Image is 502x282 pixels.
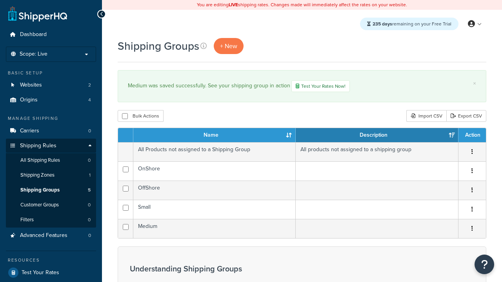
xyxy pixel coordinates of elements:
[133,142,296,161] td: All Products not assigned to a Shipping Group
[6,124,96,138] a: Carriers 0
[20,172,55,179] span: Shipping Zones
[6,139,96,153] a: Shipping Rules
[6,168,96,183] li: Shipping Zones
[6,198,96,212] a: Customer Groups 0
[20,187,60,193] span: Shipping Groups
[291,80,350,92] a: Test Your Rates Now!
[88,202,91,208] span: 0
[6,93,96,107] li: Origins
[6,70,96,76] div: Basic Setup
[6,198,96,212] li: Customer Groups
[296,128,458,142] th: Description: activate to sort column ascending
[360,18,458,30] div: remaining on your Free Trial
[20,157,60,164] span: All Shipping Rules
[88,157,91,164] span: 0
[6,93,96,107] a: Origins 4
[118,110,164,122] button: Bulk Actions
[6,228,96,243] li: Advanced Features
[6,115,96,122] div: Manage Shipping
[458,128,486,142] th: Action
[22,269,59,276] span: Test Your Rates
[89,172,91,179] span: 1
[6,183,96,197] li: Shipping Groups
[20,202,59,208] span: Customer Groups
[20,143,56,149] span: Shipping Rules
[6,27,96,42] a: Dashboard
[88,187,91,193] span: 5
[118,38,199,54] h1: Shipping Groups
[6,168,96,183] a: Shipping Zones 1
[20,128,39,134] span: Carriers
[6,257,96,264] div: Resources
[133,200,296,219] td: Small
[6,153,96,168] li: All Shipping Rules
[6,213,96,227] li: Filters
[20,51,47,58] span: Scope: Live
[220,42,237,51] span: + New
[88,128,91,134] span: 0
[20,232,67,239] span: Advanced Features
[6,78,96,92] li: Websites
[6,78,96,92] a: Websites 2
[296,142,458,161] td: All products not assigned to a shipping group
[6,124,96,138] li: Carriers
[406,110,446,122] div: Import CSV
[88,82,91,89] span: 2
[6,266,96,280] a: Test Your Rates
[128,80,476,92] div: Medium was saved successfully. See your shipping group in action
[133,219,296,238] td: Medium
[8,6,67,22] a: ShipperHQ Home
[130,264,326,273] h3: Understanding Shipping Groups
[20,31,47,38] span: Dashboard
[88,97,91,103] span: 4
[229,1,238,8] b: LIVE
[6,139,96,228] li: Shipping Rules
[446,110,486,122] a: Export CSV
[20,97,38,103] span: Origins
[133,181,296,200] td: OffShore
[214,38,244,54] a: + New
[133,161,296,181] td: OnShore
[88,217,91,223] span: 0
[133,128,296,142] th: Name: activate to sort column ascending
[6,153,96,168] a: All Shipping Rules 0
[373,20,392,27] strong: 235 days
[88,232,91,239] span: 0
[473,80,476,87] a: ×
[20,82,42,89] span: Websites
[20,217,34,223] span: Filters
[6,213,96,227] a: Filters 0
[6,183,96,197] a: Shipping Groups 5
[475,255,494,274] button: Open Resource Center
[6,228,96,243] a: Advanced Features 0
